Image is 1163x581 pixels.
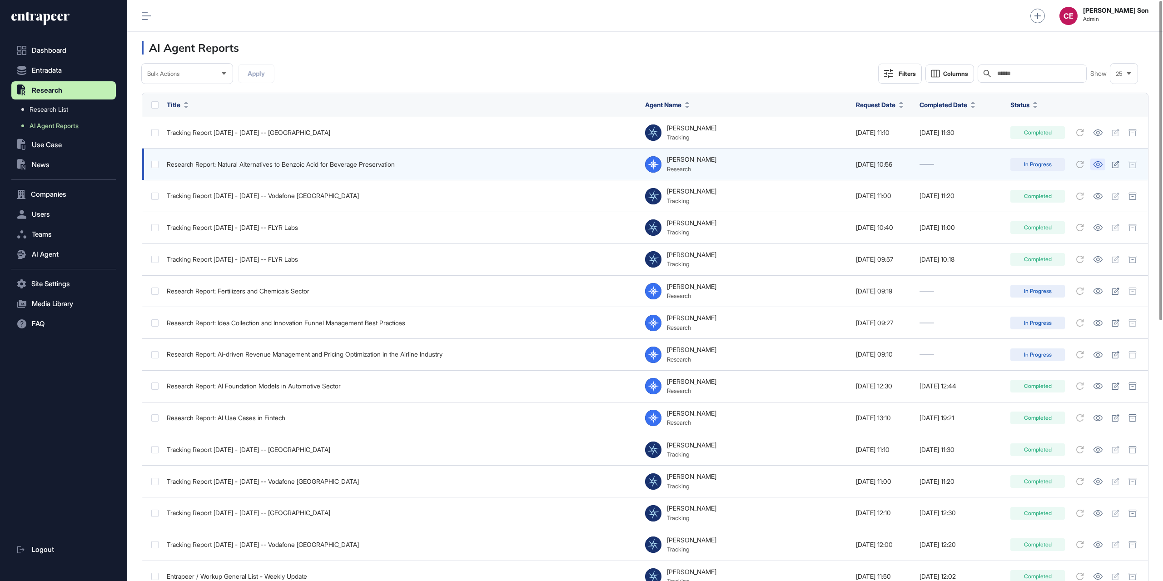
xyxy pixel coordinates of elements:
[919,446,1001,453] div: [DATE] 11:30
[1116,70,1123,77] span: 25
[1010,100,1029,109] span: Status
[1010,348,1065,361] div: In Progress
[1083,16,1148,22] span: Admin
[856,100,895,109] span: Request Date
[1083,7,1148,14] strong: [PERSON_NAME] Son
[1010,380,1065,392] div: Completed
[667,188,716,195] div: [PERSON_NAME]
[667,324,716,331] div: Research
[667,419,716,426] div: Research
[667,546,716,553] div: Tracking
[16,101,116,118] a: Research List
[30,122,79,129] span: AI Agent Reports
[32,87,62,94] span: Research
[919,100,967,109] span: Completed Date
[1010,221,1065,234] div: Completed
[32,141,62,149] span: Use Case
[1010,190,1065,203] div: Completed
[667,451,716,458] div: Tracking
[645,100,690,109] button: Agent Name
[667,292,716,299] div: Research
[32,320,45,328] span: FAQ
[11,225,116,243] button: Teams
[11,136,116,154] button: Use Case
[919,129,1001,136] div: [DATE] 11:30
[1010,475,1065,488] div: Completed
[167,478,636,485] div: Tracking Report [DATE] - [DATE] -- Vodafone [GEOGRAPHIC_DATA]
[919,100,975,109] button: Completed Date
[856,351,910,358] div: [DATE] 09:10
[667,260,716,268] div: Tracking
[32,47,66,54] span: Dashboard
[667,410,716,417] div: [PERSON_NAME]
[899,70,916,77] div: Filters
[925,65,974,83] button: Columns
[167,224,636,231] div: Tracking Report [DATE] - [DATE] -- FLYR Labs
[167,100,189,109] button: Title
[32,161,50,169] span: News
[1010,126,1065,139] div: Completed
[856,414,910,422] div: [DATE] 13:10
[667,346,716,353] div: [PERSON_NAME]
[667,251,716,258] div: [PERSON_NAME]
[1010,158,1065,171] div: In Progress
[11,315,116,333] button: FAQ
[167,414,636,422] div: Research Report: AI Use Cases in Fintech
[16,118,116,134] a: AI Agent Reports
[667,378,716,385] div: [PERSON_NAME]
[32,67,62,74] span: Entradata
[1010,412,1065,424] div: Completed
[667,387,716,394] div: Research
[31,280,70,288] span: Site Settings
[1010,253,1065,266] div: Completed
[667,314,716,322] div: [PERSON_NAME]
[856,192,910,199] div: [DATE] 11:00
[856,541,910,548] div: [DATE] 12:00
[1010,100,1038,109] button: Status
[856,382,910,390] div: [DATE] 12:30
[167,541,636,548] div: Tracking Report [DATE] - [DATE] -- Vodafone [GEOGRAPHIC_DATA]
[11,61,116,79] button: Entradata
[11,185,116,204] button: Companies
[667,134,716,141] div: Tracking
[919,382,1001,390] div: [DATE] 12:44
[142,41,239,55] h3: AI Agent Reports
[1059,7,1078,25] button: CE
[856,161,910,168] div: [DATE] 10:56
[167,161,636,168] div: Research Report: Natural Alternatives to Benzoic Acid for Beverage Preservation
[878,64,922,84] button: Filters
[167,256,636,263] div: Tracking Report [DATE] - [DATE] -- FLYR Labs
[667,536,716,544] div: [PERSON_NAME]
[31,191,66,198] span: Companies
[856,100,904,109] button: Request Date
[667,165,716,173] div: Research
[167,509,636,516] div: Tracking Report [DATE] - [DATE] -- [GEOGRAPHIC_DATA]
[667,505,716,512] div: [PERSON_NAME]
[919,478,1001,485] div: [DATE] 11:20
[11,245,116,263] button: AI Agent
[11,41,116,60] a: Dashboard
[667,219,716,227] div: [PERSON_NAME]
[943,70,968,77] span: Columns
[167,192,636,199] div: Tracking Report [DATE] - [DATE] -- Vodafone [GEOGRAPHIC_DATA]
[856,509,910,516] div: [DATE] 12:10
[667,156,716,163] div: [PERSON_NAME]
[167,446,636,453] div: Tracking Report [DATE] - [DATE] -- [GEOGRAPHIC_DATA]
[919,541,1001,548] div: [DATE] 12:20
[856,129,910,136] div: [DATE] 11:10
[32,211,50,218] span: Users
[645,100,681,109] span: Agent Name
[856,319,910,327] div: [DATE] 09:27
[856,288,910,295] div: [DATE] 09:19
[11,205,116,223] button: Users
[167,382,636,390] div: Research Report: AI Foundation Models in Automotive Sector
[919,509,1001,516] div: [DATE] 12:30
[167,351,636,358] div: Research Report: Ai-driven Revenue Management and Pricing Optimization in the Airline Industry
[856,446,910,453] div: [DATE] 11:10
[856,256,910,263] div: [DATE] 09:57
[919,192,1001,199] div: [DATE] 11:20
[1010,443,1065,456] div: Completed
[11,156,116,174] button: News
[11,81,116,99] button: Research
[32,251,59,258] span: AI Agent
